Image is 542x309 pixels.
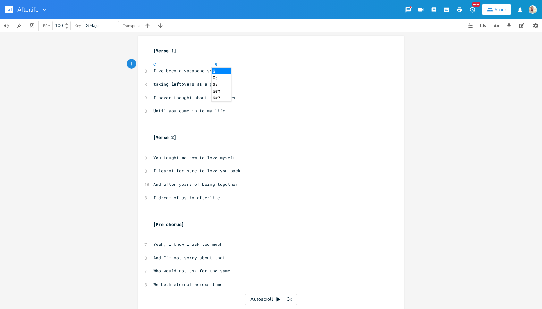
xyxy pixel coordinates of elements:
[153,134,176,140] span: [Verse 2]
[86,23,100,29] span: G Major
[212,88,231,95] li: G#m
[529,5,537,14] img: Esteban Paiva
[153,61,156,67] span: C
[212,81,231,88] li: G#
[284,294,295,305] div: 3x
[153,181,238,187] span: And after years of being together
[466,4,478,15] button: New
[74,24,81,28] div: Key
[472,2,480,7] div: New
[153,168,241,174] span: I learnt for sure to love you back
[153,241,223,247] span: Yeah, I know I ask too much
[153,268,230,274] span: Who would not ask for the same
[153,48,176,54] span: [Verse 1]
[153,195,220,201] span: I dream of us in afterlife
[212,74,231,81] li: Gb
[153,255,225,261] span: And I'm not sorry about that
[153,95,235,100] span: I never thought about my chances
[153,108,225,114] span: Until you came in to my life
[495,7,506,13] div: Share
[482,4,511,15] button: Share
[215,61,217,67] span: G
[212,68,231,74] li: G
[153,81,223,87] span: taking leftovers as a prize
[123,24,140,28] div: Transpose
[153,155,235,160] span: You taught me how to love myself
[245,294,297,305] div: Autoscroll
[212,95,231,101] li: G#7
[153,68,225,73] span: I've been a vagabond so long
[153,221,184,227] span: [Pre chorus]
[17,7,38,13] span: Afterlife
[153,281,223,287] span: We both eternal across time
[43,24,50,28] div: BPM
